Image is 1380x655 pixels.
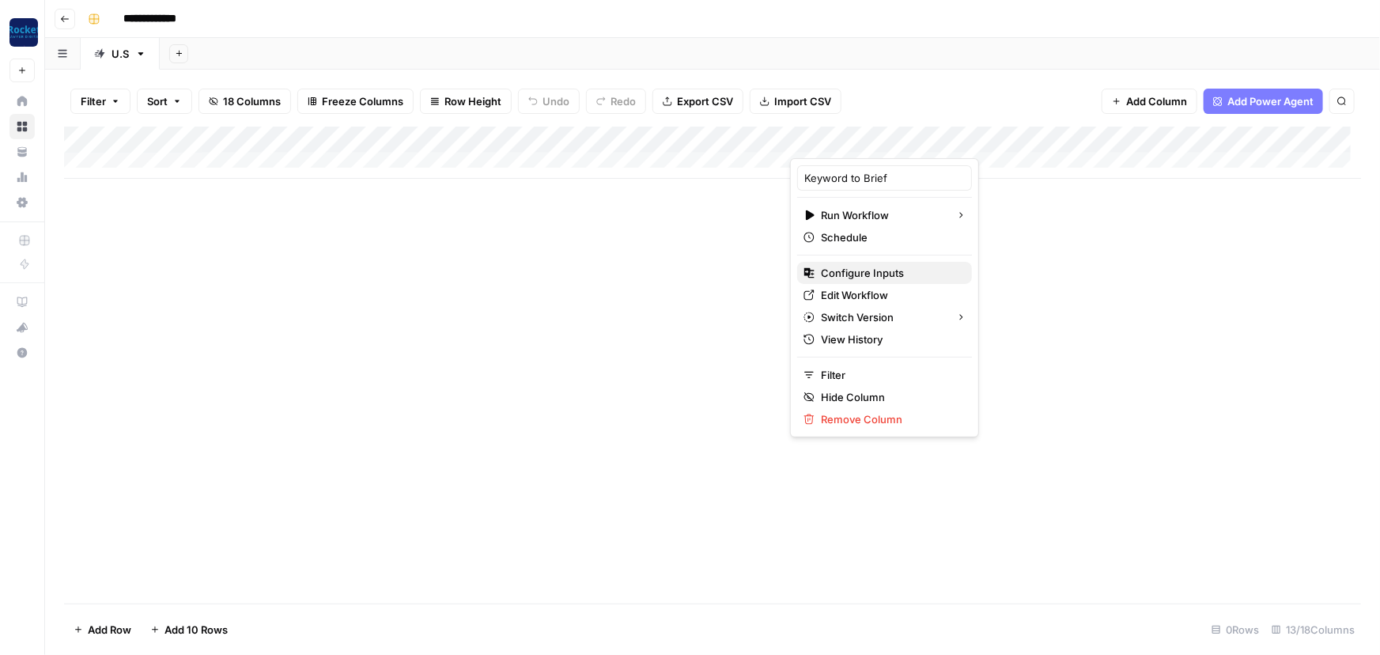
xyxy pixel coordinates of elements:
span: Switch Version [821,309,943,325]
span: Configure Inputs [821,265,959,281]
button: Sort [137,89,192,114]
span: Schedule [821,229,959,245]
span: 18 Columns [223,93,281,109]
button: Export CSV [652,89,743,114]
button: Row Height [420,89,512,114]
a: Home [9,89,35,114]
span: Freeze Columns [322,93,403,109]
button: Add 10 Rows [141,617,237,642]
span: Add Power Agent [1227,93,1314,109]
span: Run Workflow [821,207,943,223]
span: Add 10 Rows [164,622,228,638]
span: Sort [147,93,168,109]
div: U.S [112,46,129,62]
span: Export CSV [677,93,733,109]
span: Import CSV [774,93,831,109]
span: Edit Workflow [821,287,959,303]
button: Redo [586,89,646,114]
div: What's new? [10,316,34,339]
span: Redo [611,93,636,109]
button: Add Power Agent [1204,89,1323,114]
div: 13/18 Columns [1265,617,1361,642]
button: Import CSV [750,89,841,114]
a: Browse [9,114,35,139]
span: Add Row [88,622,131,638]
button: Undo [518,89,580,114]
button: 18 Columns [198,89,291,114]
a: Settings [9,190,35,215]
button: Add Row [64,617,141,642]
button: Filter [70,89,130,114]
a: AirOps Academy [9,290,35,315]
span: Add Column [1126,93,1187,109]
a: Usage [9,165,35,190]
span: Hide Column [821,389,959,405]
span: Filter [81,93,106,109]
span: View History [821,331,959,347]
span: Row Height [444,93,501,109]
a: Your Data [9,139,35,165]
a: U.S [81,38,160,70]
button: What's new? [9,315,35,340]
span: Filter [821,367,959,383]
div: 0 Rows [1205,617,1265,642]
button: Freeze Columns [297,89,414,114]
img: Rocket Pilots Logo [9,18,38,47]
button: Help + Support [9,340,35,365]
button: Workspace: Rocket Pilots [9,13,35,52]
button: Add Column [1102,89,1197,114]
span: Remove Column [821,411,959,427]
span: Undo [543,93,569,109]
